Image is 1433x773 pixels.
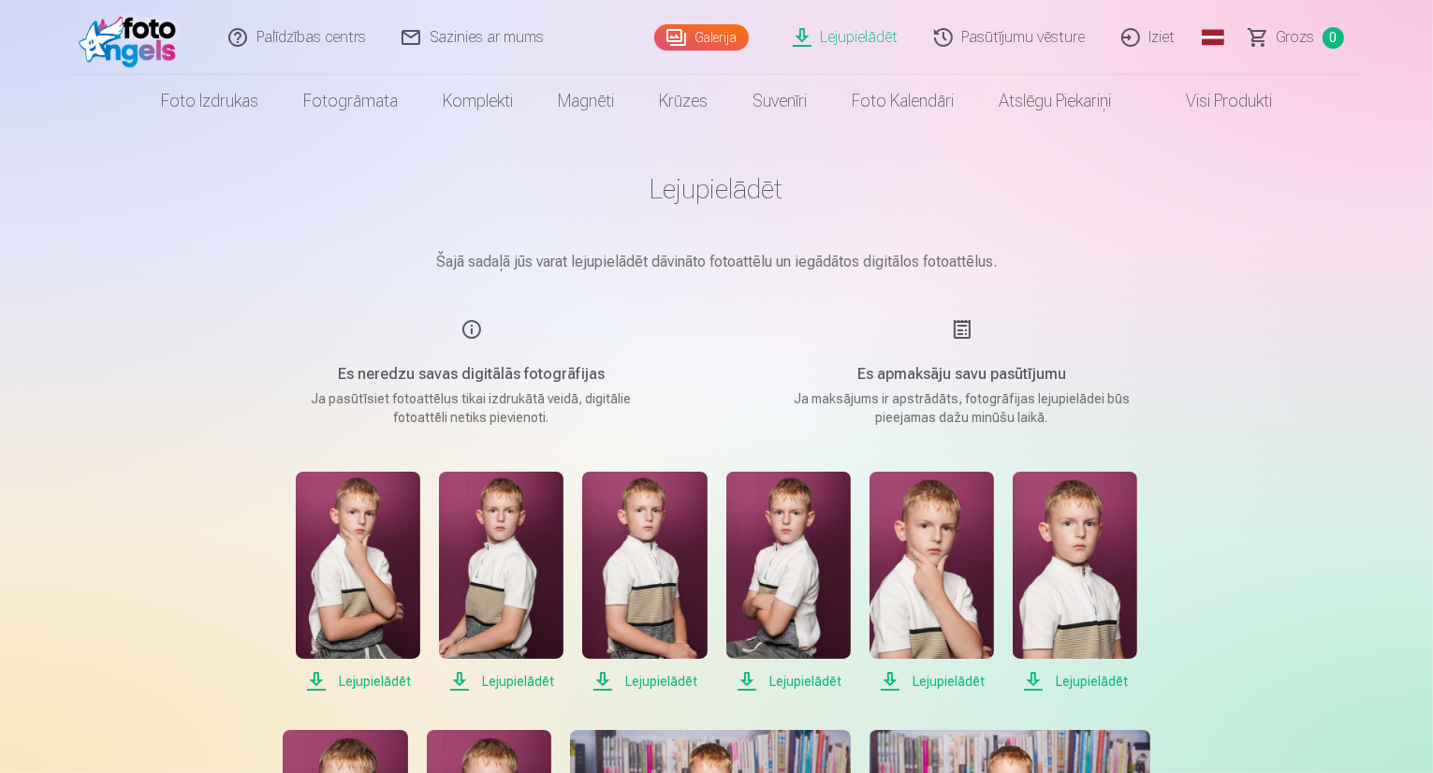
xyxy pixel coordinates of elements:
[294,363,650,386] h5: Es neredzu savas digitālās fotogrāfijas
[535,75,636,127] a: Magnēti
[439,472,563,693] a: Lejupielādēt
[582,670,707,693] span: Lejupielādēt
[726,670,851,693] span: Lejupielādēt
[582,472,707,693] a: Lejupielādēt
[654,24,749,51] a: Galerija
[1013,670,1137,693] span: Lejupielādēt
[249,251,1185,273] p: Šajā sadaļā jūs varat lejupielādēt dāvināto fotoattēlu un iegādātos digitālos fotoattēlus.
[870,472,994,693] a: Lejupielādēt
[1013,472,1137,693] a: Lejupielādēt
[726,472,851,693] a: Lejupielādēt
[296,472,420,693] a: Lejupielādēt
[636,75,730,127] a: Krūzes
[79,7,186,67] img: /fa1
[730,75,829,127] a: Suvenīri
[1133,75,1294,127] a: Visi produkti
[439,670,563,693] span: Lejupielādēt
[139,75,281,127] a: Foto izdrukas
[420,75,535,127] a: Komplekti
[294,389,650,427] p: Ja pasūtīsiet fotoattēlus tikai izdrukātā veidā, digitālie fotoattēli netiks pievienoti.
[870,670,994,693] span: Lejupielādēt
[784,363,1140,386] h5: Es apmaksāju savu pasūtījumu
[1323,27,1344,49] span: 0
[281,75,420,127] a: Fotogrāmata
[829,75,976,127] a: Foto kalendāri
[1277,26,1315,49] span: Grozs
[249,172,1185,206] h1: Lejupielādēt
[976,75,1133,127] a: Atslēgu piekariņi
[296,670,420,693] span: Lejupielādēt
[784,389,1140,427] p: Ja maksājums ir apstrādāts, fotogrāfijas lejupielādei būs pieejamas dažu minūšu laikā.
